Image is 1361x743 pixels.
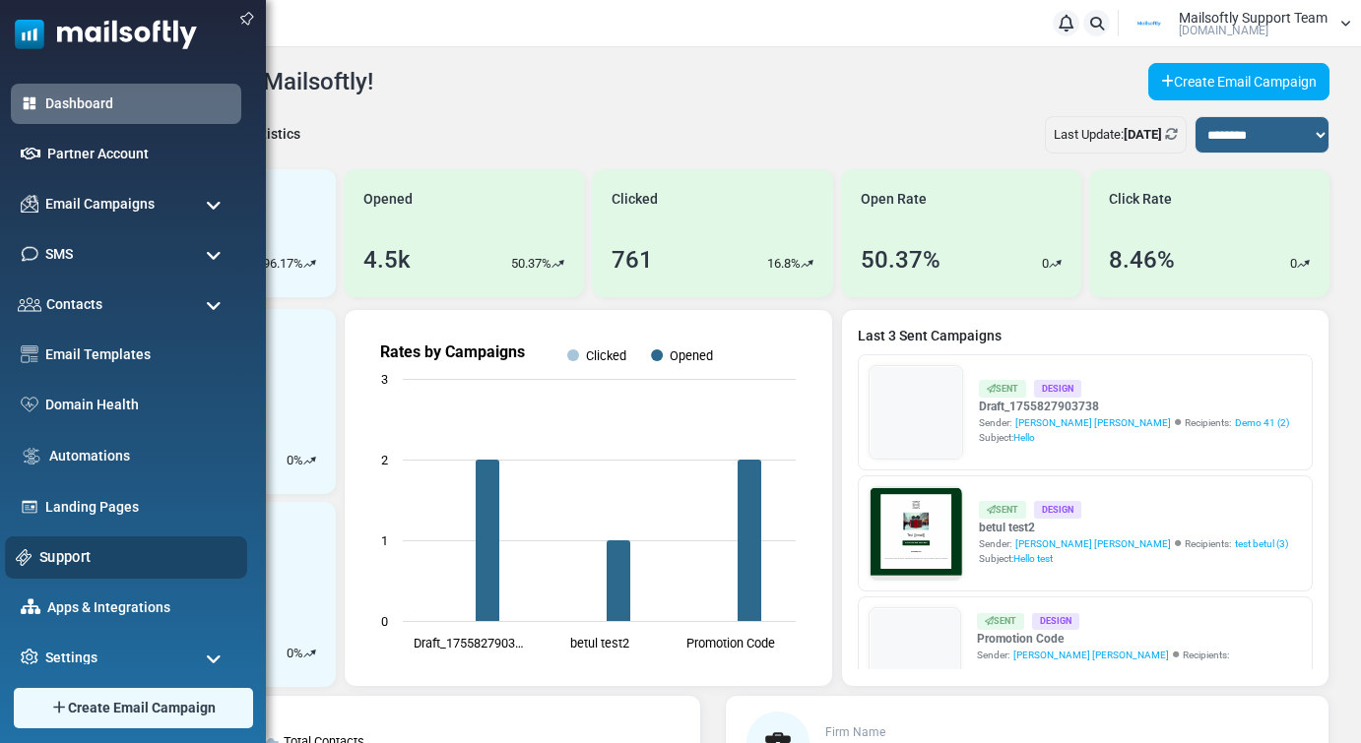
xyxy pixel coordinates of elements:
[381,453,388,467] text: 2
[612,242,653,278] div: 761
[47,144,231,164] a: Partner Account
[259,401,421,416] strong: Shop Now and Save Big!
[45,344,231,365] a: Email Templates
[979,398,1289,415] a: Draft_1755827903738
[1109,189,1172,210] span: Click Rate
[612,189,658,210] span: Clicked
[21,345,38,363] img: email-templates-icon.svg
[21,397,38,412] img: domain-health-icon.svg
[1034,501,1081,518] div: Design
[18,297,41,311] img: contacts-icon.svg
[287,644,293,663] p: 0
[979,430,1289,445] div: Subject:
[570,636,629,650] text: betul test2
[586,348,626,363] text: Clicked
[1125,9,1174,38] img: User Logo
[46,294,102,315] span: Contacts
[89,341,591,372] h1: Test {(email)}
[979,536,1288,551] div: Sender: Recipients:
[1290,254,1297,274] p: 0
[287,451,316,470] div: %
[1235,415,1289,430] a: Demo 41 (2)
[979,519,1288,536] a: betul test2
[858,326,1313,346] a: Last 3 Sent Campaigns
[49,446,231,466] a: Automations
[45,194,155,215] span: Email Campaigns
[977,613,1024,630] div: Sent
[979,551,1288,566] div: Subject:
[21,195,38,213] img: campaigns-icon.png
[1125,9,1351,38] a: User Logo Mailsoftly Support Team [DOMAIN_NAME]
[16,549,32,566] img: support-icon.svg
[39,546,236,568] a: Support
[686,636,775,650] text: Promotion Code
[977,630,1302,648] a: Promotion Code
[1124,127,1162,142] b: [DATE]
[21,649,38,666] img: settings-icon.svg
[1179,25,1268,36] span: [DOMAIN_NAME]
[825,725,885,739] span: Firm Name
[1013,648,1169,662] span: [PERSON_NAME] [PERSON_NAME]
[977,648,1302,681] div: Sender: Recipients:
[239,391,441,427] a: Shop Now and Save Big!
[979,501,1026,518] div: Sent
[21,94,38,112] img: dashboard-icon-active.svg
[1015,415,1171,430] span: [PERSON_NAME] [PERSON_NAME]
[45,244,73,265] span: SMS
[287,644,316,663] div: %
[511,254,551,274] p: 50.37%
[861,189,927,210] span: Open Rate
[360,326,815,670] svg: Rates by Campaigns
[21,498,38,516] img: landing_pages.svg
[381,372,388,387] text: 3
[979,415,1289,430] div: Sender: Recipients:
[381,614,388,629] text: 0
[68,698,216,718] span: Create Email Campaign
[767,254,801,274] p: 16.8%
[21,445,42,467] img: workflow.svg
[1013,432,1035,443] span: Hello
[1015,536,1171,551] span: [PERSON_NAME] [PERSON_NAME]
[861,242,940,278] div: 50.37%
[1165,127,1178,142] a: Refresh Stats
[414,636,524,650] text: Draft_1755827903…
[1032,613,1079,630] div: Design
[47,597,231,618] a: Apps & Integrations
[363,189,413,210] span: Opened
[1109,242,1175,278] div: 8.46%
[1045,116,1187,154] div: Last Update:
[1034,380,1081,397] div: Design
[287,451,293,470] p: 0
[979,380,1026,397] div: Sent
[363,242,411,278] div: 4.5k
[1148,63,1329,100] a: Create Email Campaign
[21,245,38,263] img: sms-icon.png
[302,465,377,482] strong: Follow Us
[380,342,525,361] text: Rates by Campaigns
[670,348,713,363] text: Opened
[1013,553,1053,564] span: Hello test
[45,395,231,415] a: Domain Health
[1042,254,1049,274] p: 0
[45,93,231,114] a: Dashboard
[103,517,576,535] p: Lorem ipsum dolor sit amet, consectetur adipiscing elit, sed do eiusmod tempor incididunt
[1235,536,1288,551] a: test betul (3)
[45,497,231,518] a: Landing Pages
[45,648,97,668] span: Settings
[1179,11,1328,25] span: Mailsoftly Support Team
[977,666,1053,681] a: SMS [DATE]... (3)
[381,533,388,548] text: 1
[263,254,303,274] p: 96.17%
